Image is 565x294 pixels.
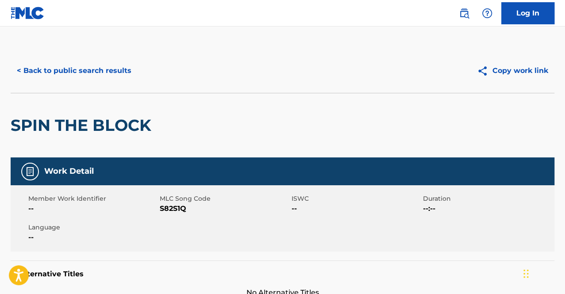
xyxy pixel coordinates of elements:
h5: Work Detail [44,166,94,176]
span: Member Work Identifier [28,194,158,203]
button: Copy work link [471,60,554,82]
span: ISWC [292,194,421,203]
a: Public Search [455,4,473,22]
button: < Back to public search results [11,60,138,82]
h5: Alternative Titles [19,270,546,279]
img: help [482,8,492,19]
span: Language [28,223,158,232]
span: MLC Song Code [160,194,289,203]
div: Help [478,4,496,22]
span: -- [292,203,421,214]
img: MLC Logo [11,7,45,19]
div: Drag [523,260,529,287]
span: S82S1Q [160,203,289,214]
span: --:-- [423,203,552,214]
span: -- [28,203,158,214]
img: Copy work link [477,65,492,76]
a: Log In [501,2,554,24]
span: Duration [423,194,552,203]
img: search [459,8,469,19]
h2: SPIN THE BLOCK [11,115,156,135]
img: Work Detail [25,166,35,177]
span: -- [28,232,158,243]
iframe: Chat Widget [521,252,565,294]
